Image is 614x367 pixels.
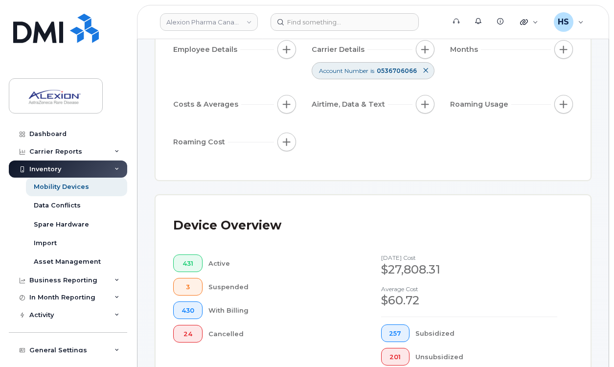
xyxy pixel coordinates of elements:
h4: [DATE] cost [381,254,558,261]
div: Quicklinks [513,12,545,32]
span: Months [450,45,481,55]
div: $27,808.31 [381,261,558,278]
span: Airtime, Data & Text [312,99,388,110]
button: 3 [173,278,203,296]
span: Employee Details [173,45,240,55]
button: 431 [173,254,203,272]
div: Subsidized [415,324,557,342]
div: Cancelled [208,325,350,343]
button: 257 [381,324,410,342]
span: Costs & Averages [173,99,241,110]
span: 257 [389,330,401,338]
span: Roaming Usage [450,99,511,110]
h4: Average cost [381,286,558,292]
input: Find something... [271,13,419,31]
button: 24 [173,325,203,343]
span: 24 [182,330,194,338]
span: Roaming Cost [173,137,228,147]
span: 201 [389,353,401,361]
span: is [370,67,374,75]
div: Holli Stinnissen [547,12,591,32]
button: 430 [173,301,203,319]
button: 201 [381,348,410,366]
div: Active [208,254,350,272]
span: Carrier Details [312,45,367,55]
div: Device Overview [173,213,281,238]
a: Alexion Pharma Canada Corp [160,13,258,31]
span: 430 [182,307,194,315]
span: 3 [182,283,194,291]
span: 0536706066 [377,67,417,74]
div: $60.72 [381,292,558,309]
div: Suspended [208,278,350,296]
div: Unsubsidized [415,348,557,366]
span: 431 [182,260,194,268]
div: With Billing [208,301,350,319]
span: HS [558,16,569,28]
span: Account Number [319,67,368,75]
